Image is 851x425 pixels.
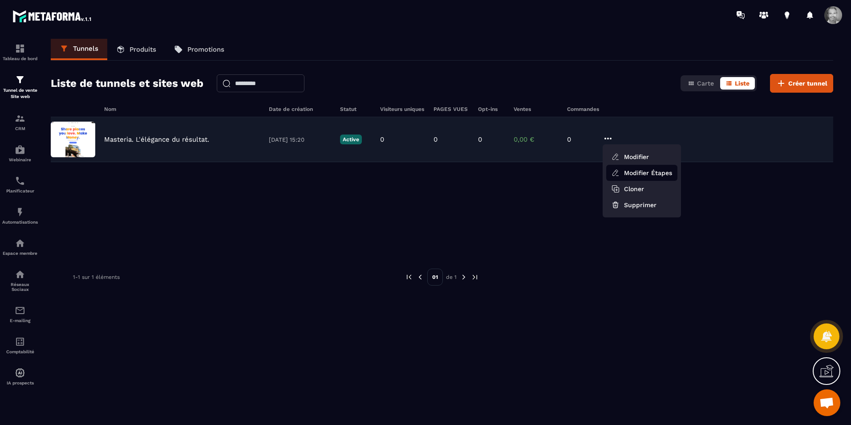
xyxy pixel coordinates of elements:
[15,176,25,186] img: scheduler
[340,106,371,112] h6: Statut
[446,274,457,281] p: de 1
[269,136,331,143] p: [DATE] 15:20
[2,56,38,61] p: Tableau de bord
[478,106,505,112] h6: Opt-ins
[2,262,38,298] a: social-networksocial-networkRéseaux Sociaux
[405,273,413,281] img: prev
[2,87,38,100] p: Tunnel de vente Site web
[2,106,38,138] a: formationformationCRM
[2,126,38,131] p: CRM
[380,106,425,112] h6: Visiteurs uniques
[130,45,156,53] p: Produits
[416,273,424,281] img: prev
[73,45,98,53] p: Tunnels
[2,330,38,361] a: accountantaccountantComptabilité
[15,269,25,280] img: social-network
[2,251,38,256] p: Espace membre
[15,144,25,155] img: automations
[2,231,38,262] a: automationsautomationsEspace membre
[2,37,38,68] a: formationformationTableau de bord
[51,122,95,157] img: image
[682,77,719,90] button: Carte
[340,135,362,144] p: Active
[2,282,38,292] p: Réseaux Sociaux
[720,77,755,90] button: Liste
[460,273,468,281] img: next
[788,79,827,88] span: Créer tunnel
[107,39,165,60] a: Produits
[15,305,25,316] img: email
[2,318,38,323] p: E-mailing
[814,389,840,416] a: Ouvrir le chat
[434,135,438,143] p: 0
[51,39,107,60] a: Tunnels
[2,220,38,225] p: Automatisations
[15,336,25,347] img: accountant
[735,80,750,87] span: Liste
[15,238,25,249] img: automations
[2,298,38,330] a: emailemailE-mailing
[15,74,25,85] img: formation
[73,274,120,280] p: 1-1 sur 1 éléments
[606,181,649,197] button: Cloner
[165,39,233,60] a: Promotions
[567,106,599,112] h6: Commandes
[427,269,443,286] p: 01
[187,45,224,53] p: Promotions
[15,368,25,378] img: automations
[51,74,203,92] h2: Liste de tunnels et sites web
[380,135,384,143] p: 0
[2,188,38,193] p: Planificateur
[269,106,331,112] h6: Date de création
[15,113,25,124] img: formation
[2,349,38,354] p: Comptabilité
[514,106,558,112] h6: Ventes
[697,80,714,87] span: Carte
[2,138,38,169] a: automationsautomationsWebinaire
[478,135,482,143] p: 0
[2,157,38,162] p: Webinaire
[434,106,469,112] h6: PAGES VUES
[2,169,38,200] a: schedulerschedulerPlanificateur
[471,273,479,281] img: next
[567,135,594,143] p: 0
[606,165,677,181] a: Modifier Étapes
[770,74,833,93] button: Créer tunnel
[104,135,209,143] p: Masteria. L'élégance du résultat.
[606,197,677,213] button: Supprimer
[12,8,93,24] img: logo
[606,149,677,165] button: Modifier
[15,43,25,54] img: formation
[2,68,38,106] a: formationformationTunnel de vente Site web
[514,135,558,143] p: 0,00 €
[15,207,25,217] img: automations
[2,380,38,385] p: IA prospects
[104,106,260,112] h6: Nom
[2,200,38,231] a: automationsautomationsAutomatisations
